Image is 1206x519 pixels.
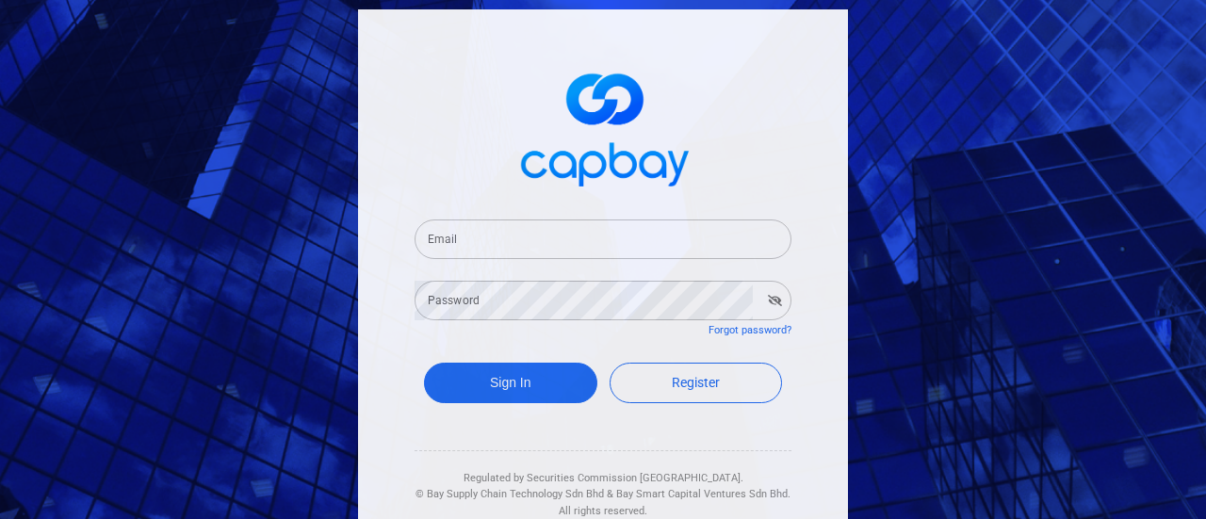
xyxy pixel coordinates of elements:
img: logo [509,57,697,197]
span: © Bay Supply Chain Technology Sdn Bhd [416,488,604,500]
span: Register [672,375,720,390]
button: Sign In [424,363,597,403]
a: Forgot password? [709,324,791,336]
a: Register [610,363,783,403]
span: Bay Smart Capital Ventures Sdn Bhd. [616,488,790,500]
